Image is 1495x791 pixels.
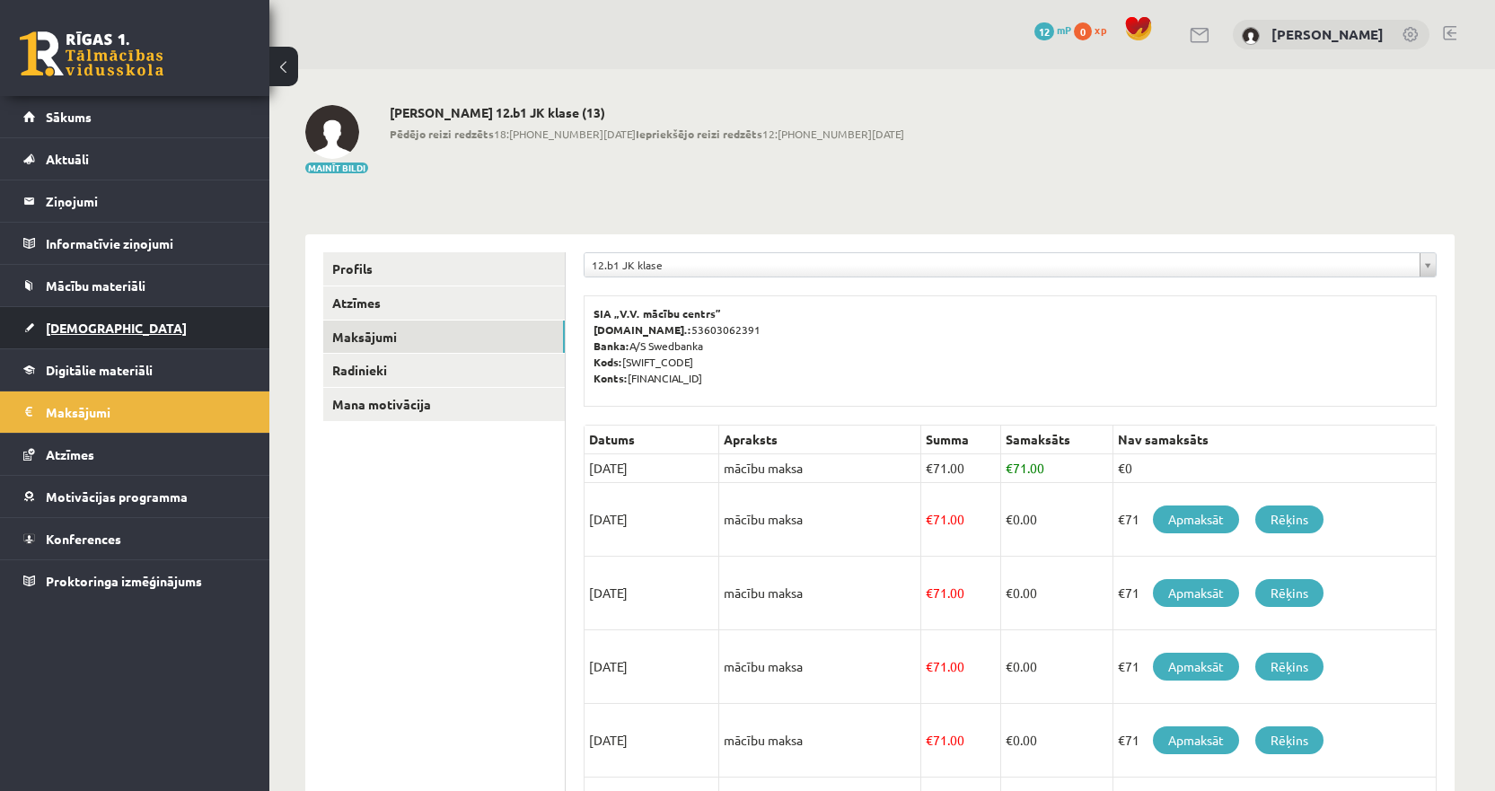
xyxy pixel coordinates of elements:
[1255,653,1324,681] a: Rēķins
[594,306,722,321] b: SIA „V.V. mācību centrs”
[23,391,247,433] a: Maksājumi
[1255,726,1324,754] a: Rēķins
[719,426,921,454] th: Apraksts
[1255,579,1324,607] a: Rēķins
[46,223,247,264] legend: Informatīvie ziņojumi
[305,105,359,159] img: Vladislavs Daņilovs
[1153,579,1239,607] a: Apmaksāt
[1006,511,1013,527] span: €
[1095,22,1106,37] span: xp
[23,476,247,517] a: Motivācijas programma
[1112,557,1436,630] td: €71
[323,252,565,286] a: Profils
[1006,658,1013,674] span: €
[921,454,1001,483] td: 71.00
[585,483,719,557] td: [DATE]
[1112,483,1436,557] td: €71
[23,560,247,602] a: Proktoringa izmēģinājums
[323,388,565,421] a: Mana motivācija
[585,454,719,483] td: [DATE]
[719,704,921,778] td: mācību maksa
[23,180,247,222] a: Ziņojumi
[305,163,368,173] button: Mainīt bildi
[1006,460,1013,476] span: €
[719,630,921,704] td: mācību maksa
[46,277,145,294] span: Mācību materiāli
[46,391,247,433] legend: Maksājumi
[921,557,1001,630] td: 71.00
[46,151,89,167] span: Aktuāli
[23,223,247,264] a: Informatīvie ziņojumi
[23,349,247,391] a: Digitālie materiāli
[1153,505,1239,533] a: Apmaksāt
[719,454,921,483] td: mācību maksa
[46,488,188,505] span: Motivācijas programma
[594,355,622,369] b: Kods:
[323,354,565,387] a: Radinieki
[1000,426,1112,454] th: Samaksāts
[1000,630,1112,704] td: 0.00
[1034,22,1071,37] a: 12 mP
[1112,704,1436,778] td: €71
[594,305,1427,386] p: 53603062391 A/S Swedbanka [SWIFT_CODE] [FINANCIAL_ID]
[1153,726,1239,754] a: Apmaksāt
[921,704,1001,778] td: 71.00
[46,320,187,336] span: [DEMOGRAPHIC_DATA]
[23,518,247,559] a: Konferences
[1006,584,1013,601] span: €
[1112,630,1436,704] td: €71
[323,321,565,354] a: Maksājumi
[636,127,762,141] b: Iepriekšējo reizi redzēts
[1000,483,1112,557] td: 0.00
[1112,426,1436,454] th: Nav samaksāts
[921,483,1001,557] td: 71.00
[926,511,933,527] span: €
[46,109,92,125] span: Sākums
[1112,454,1436,483] td: €0
[20,31,163,76] a: Rīgas 1. Tālmācības vidusskola
[390,105,904,120] h2: [PERSON_NAME] 12.b1 JK klase (13)
[594,322,691,337] b: [DOMAIN_NAME].:
[23,434,247,475] a: Atzīmes
[1006,732,1013,748] span: €
[1242,27,1260,45] img: Vladislavs Daņilovs
[594,371,628,385] b: Konts:
[46,446,94,462] span: Atzīmes
[592,253,1412,277] span: 12.b1 JK klase
[921,426,1001,454] th: Summa
[323,286,565,320] a: Atzīmes
[1074,22,1092,40] span: 0
[23,307,247,348] a: [DEMOGRAPHIC_DATA]
[1271,25,1384,43] a: [PERSON_NAME]
[719,557,921,630] td: mācību maksa
[585,704,719,778] td: [DATE]
[1074,22,1115,37] a: 0 xp
[585,253,1436,277] a: 12.b1 JK klase
[926,658,933,674] span: €
[390,126,904,142] span: 18:[PHONE_NUMBER][DATE] 12:[PHONE_NUMBER][DATE]
[1057,22,1071,37] span: mP
[1000,454,1112,483] td: 71.00
[1034,22,1054,40] span: 12
[1000,557,1112,630] td: 0.00
[23,265,247,306] a: Mācību materiāli
[585,426,719,454] th: Datums
[585,630,719,704] td: [DATE]
[23,96,247,137] a: Sākums
[46,531,121,547] span: Konferences
[719,483,921,557] td: mācību maksa
[585,557,719,630] td: [DATE]
[46,180,247,222] legend: Ziņojumi
[46,362,153,378] span: Digitālie materiāli
[926,460,933,476] span: €
[1153,653,1239,681] a: Apmaksāt
[390,127,494,141] b: Pēdējo reizi redzēts
[1000,704,1112,778] td: 0.00
[926,732,933,748] span: €
[594,338,629,353] b: Banka:
[46,573,202,589] span: Proktoringa izmēģinājums
[23,138,247,180] a: Aktuāli
[1255,505,1324,533] a: Rēķins
[921,630,1001,704] td: 71.00
[926,584,933,601] span: €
